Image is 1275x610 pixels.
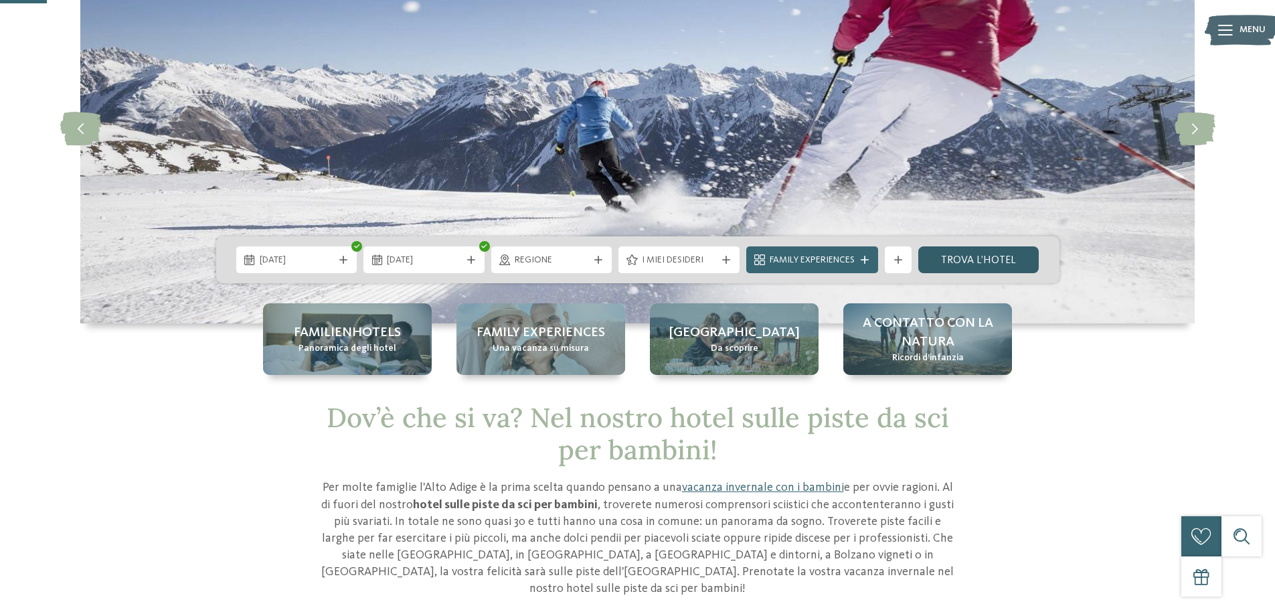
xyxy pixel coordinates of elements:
span: A contatto con la natura [857,314,999,352]
span: Familienhotels [294,323,401,342]
span: [GEOGRAPHIC_DATA] [669,323,800,342]
strong: hotel sulle piste da sci per bambini [413,499,598,511]
span: Da scoprire [711,342,758,356]
span: Dov’è che si va? Nel nostro hotel sulle piste da sci per bambini! [327,400,949,467]
p: Per molte famiglie l'Alto Adige è la prima scelta quando pensano a una e per ovvie ragioni. Al di... [320,479,956,597]
span: Una vacanza su misura [493,342,589,356]
span: Ricordi d’infanzia [892,352,964,365]
a: trova l’hotel [918,246,1039,273]
span: [DATE] [260,254,334,267]
span: Panoramica degli hotel [299,342,396,356]
span: I miei desideri [642,254,716,267]
span: Family experiences [477,323,605,342]
span: Regione [515,254,589,267]
span: [DATE] [387,254,461,267]
a: Hotel sulle piste da sci per bambini: divertimento senza confini Family experiences Una vacanza s... [456,303,625,375]
span: Family Experiences [770,254,855,267]
a: Hotel sulle piste da sci per bambini: divertimento senza confini [GEOGRAPHIC_DATA] Da scoprire [650,303,819,375]
a: Hotel sulle piste da sci per bambini: divertimento senza confini A contatto con la natura Ricordi... [843,303,1012,375]
a: Hotel sulle piste da sci per bambini: divertimento senza confini Familienhotels Panoramica degli ... [263,303,432,375]
a: vacanza invernale con i bambini [682,481,844,493]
